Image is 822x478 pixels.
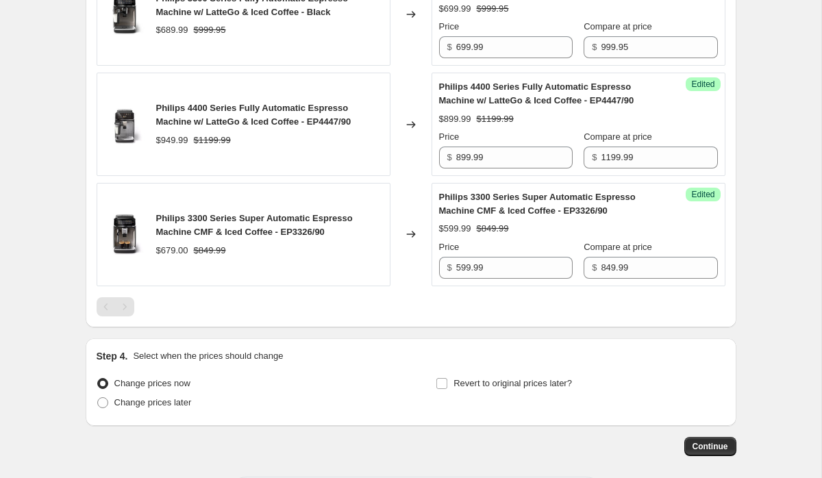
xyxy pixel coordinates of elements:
[447,42,452,52] span: $
[156,103,351,127] span: Philips 4400 Series Fully Automatic Espresso Machine w/ LatteGo & Iced Coffee - EP4447/90
[584,242,652,252] span: Compare at price
[477,112,514,126] strike: $1199.99
[114,397,192,407] span: Change prices later
[194,244,226,257] strike: $849.99
[439,81,634,105] span: Philips 4400 Series Fully Automatic Espresso Machine w/ LatteGo & Iced Coffee - EP4447/90
[592,152,597,162] span: $
[156,23,188,37] div: $689.99
[691,189,714,200] span: Edited
[194,23,226,37] strike: $999.95
[592,262,597,273] span: $
[584,21,652,32] span: Compare at price
[156,134,188,147] div: $949.99
[691,79,714,90] span: Edited
[104,214,145,255] img: philips-3300-espresso-machine-black-chrome-4_80x.webp
[194,134,231,147] strike: $1199.99
[447,262,452,273] span: $
[439,242,460,252] span: Price
[477,2,509,16] strike: $999.95
[104,104,145,145] img: philips-4400-espresso-machine-4_80x.webp
[439,112,471,126] div: $899.99
[453,378,572,388] span: Revert to original prices later?
[439,131,460,142] span: Price
[156,244,188,257] div: $679.00
[584,131,652,142] span: Compare at price
[97,349,128,363] h2: Step 4.
[156,213,353,237] span: Philips 3300 Series Super Automatic Espresso Machine CMF & Iced Coffee - EP3326/90
[439,2,471,16] div: $699.99
[684,437,736,456] button: Continue
[97,297,134,316] nav: Pagination
[114,378,190,388] span: Change prices now
[447,152,452,162] span: $
[439,192,636,216] span: Philips 3300 Series Super Automatic Espresso Machine CMF & Iced Coffee - EP3326/90
[592,42,597,52] span: $
[693,441,728,452] span: Continue
[133,349,283,363] p: Select when the prices should change
[439,21,460,32] span: Price
[477,222,509,236] strike: $849.99
[439,222,471,236] div: $599.99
